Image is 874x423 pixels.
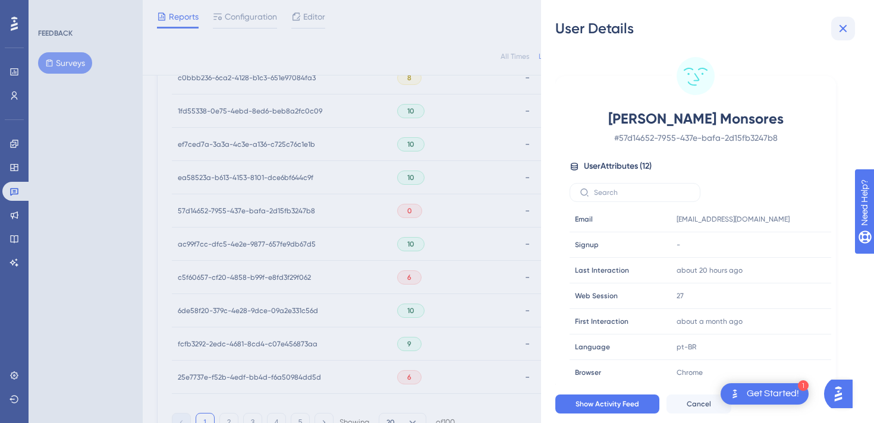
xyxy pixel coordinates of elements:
[575,240,599,250] span: Signup
[677,291,684,301] span: 27
[591,131,800,145] span: # 57d14652-7955-437e-bafa-2d15fb3247b8
[594,188,690,197] input: Search
[28,3,74,17] span: Need Help?
[575,317,628,326] span: First Interaction
[591,109,800,128] span: [PERSON_NAME] Monsores
[575,342,610,352] span: Language
[555,19,860,38] div: User Details
[555,394,659,413] button: Show Activity Feed
[576,399,639,409] span: Show Activity Feed
[575,214,593,224] span: Email
[747,387,799,400] div: Get Started!
[575,291,618,301] span: Web Session
[575,266,629,275] span: Last Interaction
[728,387,742,401] img: launcher-image-alternative-text
[677,342,696,352] span: pt-BR
[677,214,790,224] span: [EMAIL_ADDRESS][DOMAIN_NAME]
[824,376,860,412] iframe: UserGuiding AI Assistant Launcher
[677,266,743,274] time: about 20 hours ago
[666,394,731,413] button: Cancel
[721,383,809,405] div: Open Get Started! checklist, remaining modules: 1
[798,380,809,391] div: 1
[575,368,601,377] span: Browser
[677,368,703,377] span: Chrome
[677,240,680,250] span: -
[584,159,652,173] span: User Attributes ( 12 )
[677,317,743,326] time: about a month ago
[687,399,711,409] span: Cancel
